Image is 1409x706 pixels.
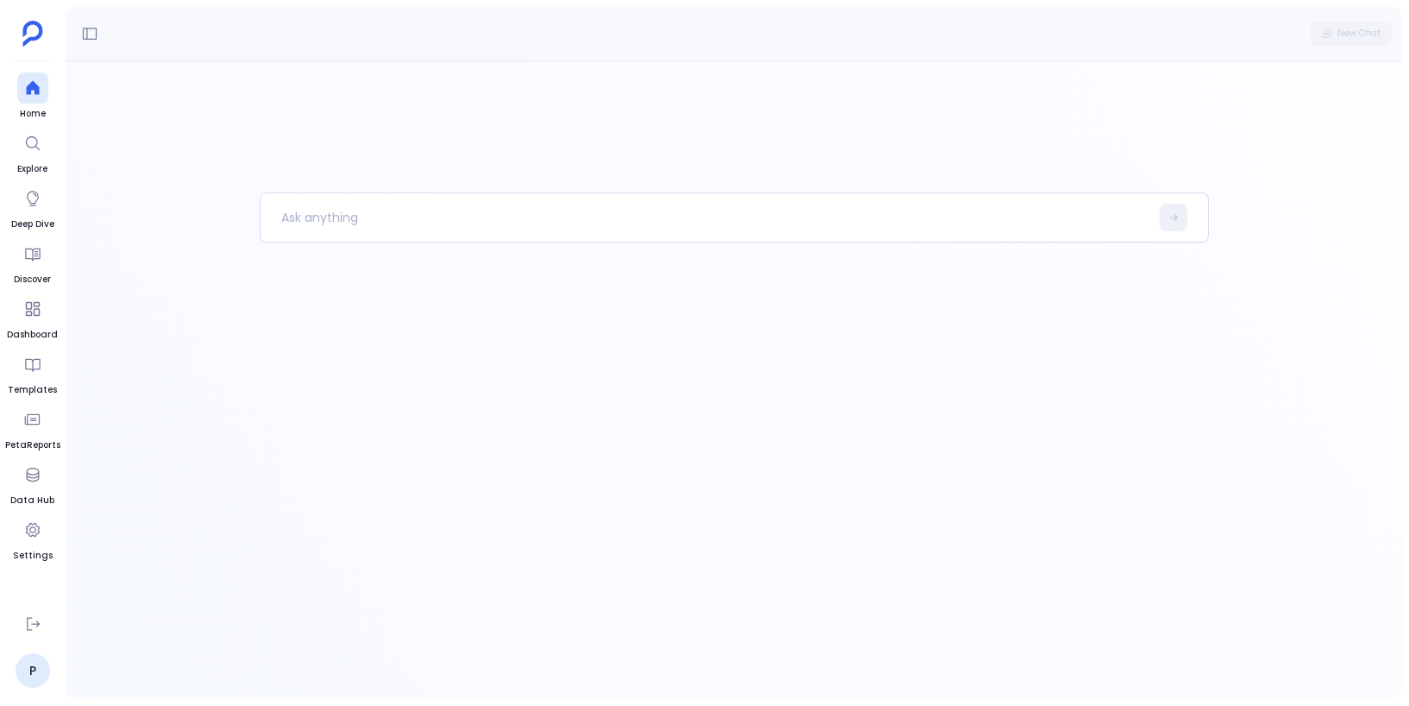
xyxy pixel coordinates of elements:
[11,183,54,231] a: Deep Dive
[14,273,51,287] span: Discover
[11,217,54,231] span: Deep Dive
[5,404,60,452] a: PetaReports
[22,21,43,47] img: petavue logo
[7,293,58,342] a: Dashboard
[17,72,48,121] a: Home
[10,494,54,507] span: Data Hub
[17,162,48,176] span: Explore
[17,128,48,176] a: Explore
[10,459,54,507] a: Data Hub
[13,549,53,563] span: Settings
[5,438,60,452] span: PetaReports
[8,383,57,397] span: Templates
[14,238,51,287] a: Discover
[16,653,50,688] a: P
[13,514,53,563] a: Settings
[8,349,57,397] a: Templates
[7,328,58,342] span: Dashboard
[17,107,48,121] span: Home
